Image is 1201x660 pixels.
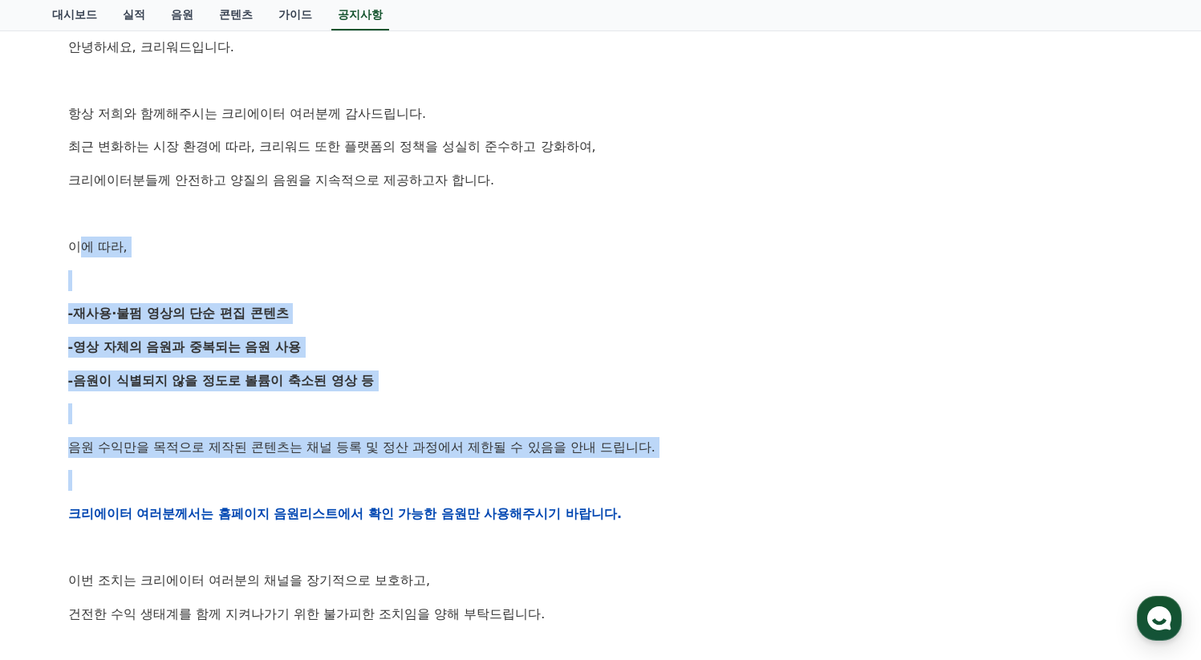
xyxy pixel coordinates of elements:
[68,373,375,388] strong: -음원이 식별되지 않을 정도로 볼륨이 축소된 영상 등
[207,508,308,549] a: 설정
[248,532,267,545] span: 설정
[147,533,166,546] span: 대화
[68,604,1134,625] p: 건전한 수익 생태계를 함께 지켜나가기 위한 불가피한 조치임을 양해 부탁드립니다.
[68,437,1134,458] p: 음원 수익만을 목적으로 제작된 콘텐츠는 채널 등록 및 정산 과정에서 제한될 수 있음을 안내 드립니다.
[68,136,1134,157] p: 최근 변화하는 시장 환경에 따라, 크리워드 또한 플랫폼의 정책을 성실히 준수하고 강화하여,
[68,306,289,321] strong: -재사용·불펌 영상의 단순 편집 콘텐츠
[5,508,106,549] a: 홈
[68,339,302,354] strong: -영상 자체의 음원과 중복되는 음원 사용
[68,103,1134,124] p: 항상 저희와 함께해주시는 크리에이터 여러분께 감사드립니다.
[51,532,60,545] span: 홈
[68,237,1134,257] p: 이에 따라,
[68,506,623,521] strong: 크리에이터 여러분께서는 홈페이지 음원리스트에서 확인 가능한 음원만 사용해주시기 바랍니다.
[106,508,207,549] a: 대화
[68,570,1134,591] p: 이번 조치는 크리에이터 여러분의 채널을 장기적으로 보호하고,
[68,170,1134,191] p: 크리에이터분들께 안전하고 양질의 음원을 지속적으로 제공하고자 합니다.
[68,37,1134,58] p: 안녕하세요, 크리워드입니다.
